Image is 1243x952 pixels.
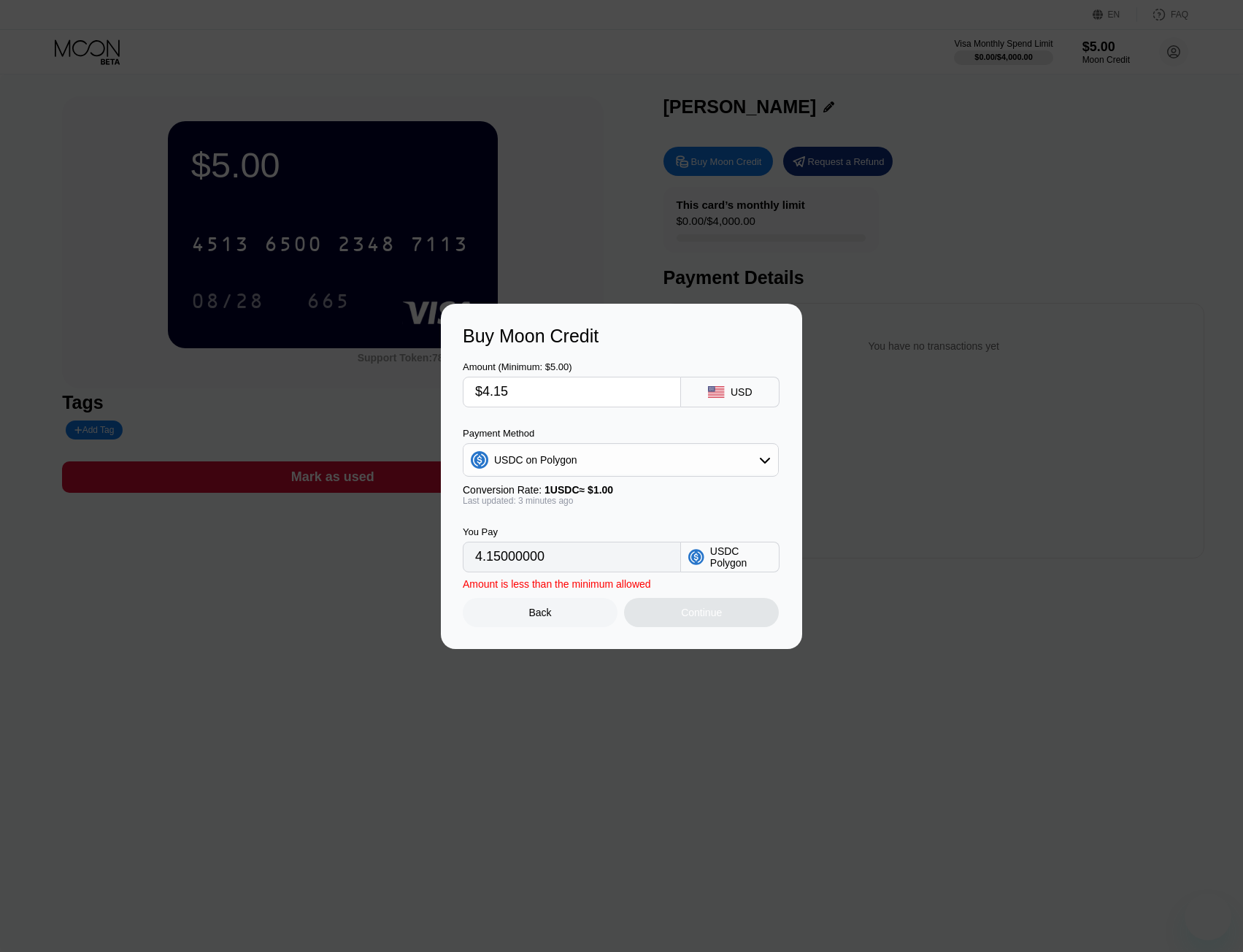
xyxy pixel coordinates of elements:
div: Back [463,598,617,627]
div: Amount (Minimum: $5.00) [463,361,681,372]
div: Amount is less than the minimum allowed [463,578,651,590]
div: USD [731,386,753,398]
div: Buy Moon Credit [463,326,780,347]
div: USDC on Polygon [494,454,577,466]
div: USDC on Polygon [463,445,778,475]
span: 1 USDC ≈ $1.00 [544,484,613,496]
div: Back [529,607,552,618]
div: USDC Polygon [710,545,771,569]
div: Last updated: 3 minutes ago [463,496,779,506]
div: You Pay [463,526,681,537]
div: Payment Method [463,428,779,439]
div: Conversion Rate: [463,484,779,496]
input: $0.00 [475,377,669,407]
iframe: Button to launch messaging window [1185,894,1231,940]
